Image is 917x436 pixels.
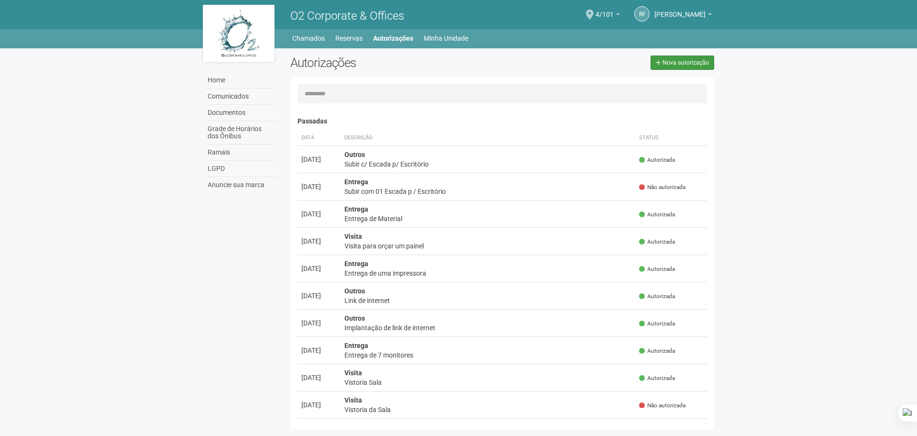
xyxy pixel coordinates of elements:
[344,268,632,278] div: Entrega de uma impressora
[344,369,362,377] strong: Visita
[341,130,636,146] th: Descrição
[639,402,685,410] span: Não autorizada
[203,5,275,62] img: logo.jpg
[344,396,362,404] strong: Visita
[596,1,614,18] span: 4/101
[344,233,362,240] strong: Visita
[639,265,675,273] span: Autorizada
[301,209,337,219] div: [DATE]
[344,214,632,224] div: Entrega de Material
[344,205,368,213] strong: Entrega
[290,56,495,70] h2: Autorizações
[654,1,706,18] span: Robson Firmino Gomes
[205,72,276,89] a: Home
[651,56,714,70] a: Nova autorização
[301,400,337,410] div: [DATE]
[344,159,632,169] div: Subir c/ Escada p/ Escritório
[205,145,276,161] a: Ramais
[344,260,368,268] strong: Entrega
[424,32,468,45] a: Minha Unidade
[301,236,337,246] div: [DATE]
[205,161,276,177] a: LGPD
[301,264,337,273] div: [DATE]
[344,350,632,360] div: Entrega de 7 monitores
[344,342,368,349] strong: Entrega
[596,12,620,20] a: 4/101
[344,314,365,322] strong: Outros
[639,183,685,191] span: Não autorizada
[301,155,337,164] div: [DATE]
[639,292,675,301] span: Autorizada
[301,291,337,301] div: [DATE]
[654,12,712,20] a: [PERSON_NAME]
[205,105,276,121] a: Documentos
[663,59,709,66] span: Nova autorização
[344,323,632,333] div: Implantação de link de internet
[298,130,341,146] th: Data
[344,241,632,251] div: Visita para orçar um painel
[301,346,337,355] div: [DATE]
[292,32,325,45] a: Chamados
[344,178,368,186] strong: Entrega
[639,374,675,382] span: Autorizada
[344,405,632,414] div: Vistoria da Sala
[639,156,675,164] span: Autorizada
[344,151,365,158] strong: Outros
[639,347,675,355] span: Autorizada
[335,32,363,45] a: Reservas
[639,211,675,219] span: Autorizada
[635,130,707,146] th: Status
[205,121,276,145] a: Grade de Horários dos Ônibus
[344,378,632,387] div: Vistoria Sala
[301,373,337,382] div: [DATE]
[290,9,404,22] span: O2 Corporate & Offices
[205,177,276,193] a: Anuncie sua marca
[344,187,632,196] div: Subir com 01 Escada p / Escritório
[373,32,413,45] a: Autorizações
[344,296,632,305] div: Link de internet
[301,182,337,191] div: [DATE]
[298,118,707,125] h4: Passadas
[301,318,337,328] div: [DATE]
[344,287,365,295] strong: Outros
[634,6,650,22] a: RF
[639,238,675,246] span: Autorizada
[639,320,675,328] span: Autorizada
[205,89,276,105] a: Comunicados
